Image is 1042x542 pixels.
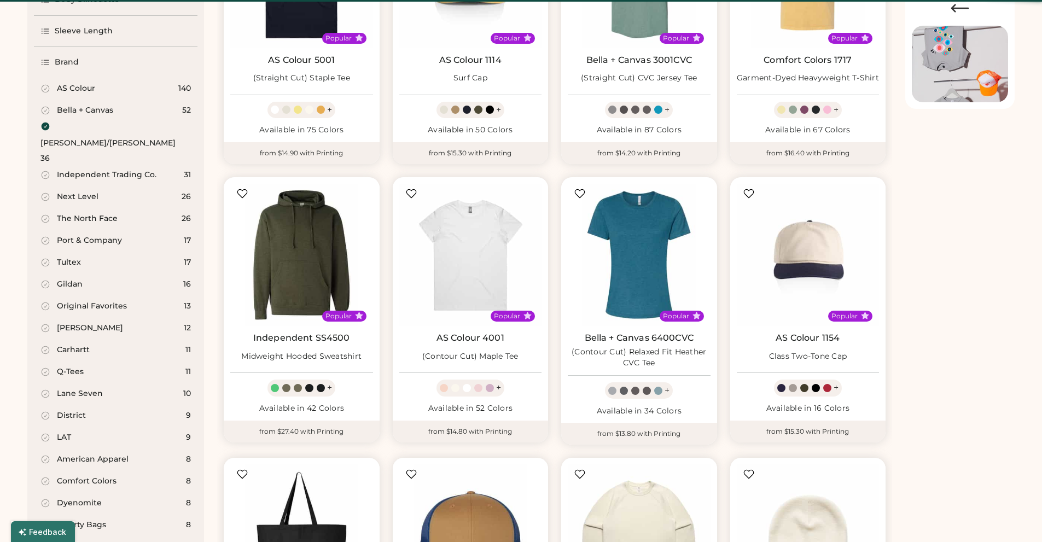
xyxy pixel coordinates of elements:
[730,142,886,164] div: from $16.40 with Printing
[57,170,156,180] div: Independent Trading Co.
[184,323,191,334] div: 12
[57,83,95,94] div: AS Colour
[268,55,335,66] a: AS Colour 5001
[325,312,352,320] div: Popular
[186,520,191,531] div: 8
[399,184,542,327] img: AS Colour 4001 (Contour Cut) Maple Tee
[230,403,373,414] div: Available in 42 Colors
[692,312,701,320] button: Popular Style
[224,421,380,442] div: from $27.40 with Printing
[568,347,711,369] div: (Contour Cut) Relaxed Fit Heather CVC Tee
[496,104,501,116] div: +
[737,184,880,327] img: AS Colour 1154 Class Two-Tone Cap
[183,388,191,399] div: 10
[184,301,191,312] div: 13
[585,333,694,343] a: Bella + Canvas 6400CVC
[831,34,858,43] div: Popular
[57,476,117,487] div: Comfort Colors
[586,55,692,66] a: Bella + Canvas 3001CVC
[523,312,532,320] button: Popular Style
[453,73,487,84] div: Surf Cap
[57,213,118,224] div: The North Face
[393,421,549,442] div: from $14.80 with Printing
[769,351,847,362] div: Class Two-Tone Cap
[912,26,1008,103] img: Image of Lisa Congdon Eye Print on T-Shirt and Hat
[40,138,176,149] div: [PERSON_NAME]/[PERSON_NAME]
[186,432,191,443] div: 9
[230,184,373,327] img: Independent Trading Co. SS4500 Midweight Hooded Sweatshirt
[57,105,113,116] div: Bella + Canvas
[663,312,689,320] div: Popular
[184,257,191,268] div: 17
[57,345,90,355] div: Carhartt
[561,423,717,445] div: from $13.80 with Printing
[436,333,504,343] a: AS Colour 4001
[185,345,191,355] div: 11
[561,142,717,164] div: from $14.20 with Printing
[182,105,191,116] div: 52
[178,83,191,94] div: 140
[831,312,858,320] div: Popular
[737,403,880,414] div: Available in 16 Colors
[224,142,380,164] div: from $14.90 with Printing
[861,312,869,320] button: Popular Style
[57,366,84,377] div: Q-Tees
[57,191,98,202] div: Next Level
[737,125,880,136] div: Available in 67 Colors
[439,55,502,66] a: AS Colour 1114
[692,34,701,42] button: Popular Style
[182,213,191,224] div: 26
[57,454,129,465] div: American Apparel
[253,333,350,343] a: Independent SS4500
[55,26,113,37] div: Sleeve Length
[186,498,191,509] div: 8
[834,104,839,116] div: +
[57,301,127,312] div: Original Favorites
[55,57,79,68] div: Brand
[665,104,670,116] div: +
[663,34,689,43] div: Popular
[183,279,191,290] div: 16
[393,142,549,164] div: from $15.30 with Printing
[764,55,852,66] a: Comfort Colors 1717
[355,34,363,42] button: Popular Style
[57,520,106,531] div: Liberty Bags
[494,312,520,320] div: Popular
[57,498,102,509] div: Dyenomite
[568,125,711,136] div: Available in 87 Colors
[327,104,332,116] div: +
[523,34,532,42] button: Popular Style
[182,191,191,202] div: 26
[581,73,697,84] div: (Straight Cut) CVC Jersey Tee
[57,432,71,443] div: LAT
[568,406,711,417] div: Available in 34 Colors
[861,34,869,42] button: Popular Style
[184,170,191,180] div: 31
[399,403,542,414] div: Available in 52 Colors
[186,410,191,421] div: 9
[325,34,352,43] div: Popular
[737,73,879,84] div: Garment-Dyed Heavyweight T-Shirt
[57,323,123,334] div: [PERSON_NAME]
[185,366,191,377] div: 11
[186,454,191,465] div: 8
[253,73,350,84] div: (Straight Cut) Staple Tee
[422,351,519,362] div: (Contour Cut) Maple Tee
[355,312,363,320] button: Popular Style
[57,257,81,268] div: Tultex
[776,333,840,343] a: AS Colour 1154
[184,235,191,246] div: 17
[57,410,86,421] div: District
[399,125,542,136] div: Available in 50 Colors
[241,351,362,362] div: Midweight Hooded Sweatshirt
[730,421,886,442] div: from $15.30 with Printing
[327,382,332,394] div: +
[57,235,122,246] div: Port & Company
[230,125,373,136] div: Available in 75 Colors
[568,184,711,327] img: BELLA + CANVAS 6400CVC (Contour Cut) Relaxed Fit Heather CVC Tee
[57,388,103,399] div: Lane Seven
[494,34,520,43] div: Popular
[186,476,191,487] div: 8
[496,382,501,394] div: +
[40,153,50,164] div: 36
